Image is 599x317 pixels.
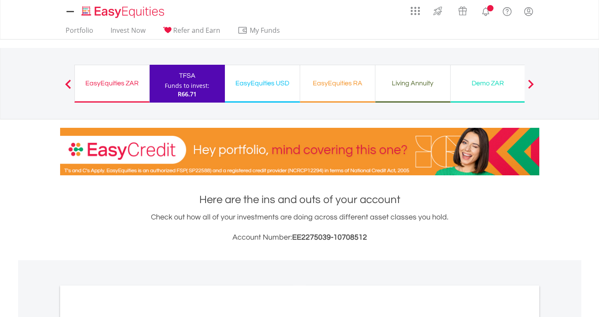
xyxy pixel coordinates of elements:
button: Previous [60,84,77,92]
a: Notifications [475,2,496,19]
div: Check out how all of your investments are doing across different asset classes you hold. [60,211,539,243]
img: thrive-v2.svg [431,4,445,18]
a: AppsGrid [405,2,425,16]
button: Next [522,84,539,92]
img: grid-menu-icon.svg [411,6,420,16]
span: My Funds [237,25,293,36]
a: Vouchers [450,2,475,18]
a: Invest Now [107,26,149,39]
div: TFSA [155,70,220,82]
img: vouchers-v2.svg [456,4,470,18]
a: My Profile [518,2,539,21]
h3: Account Number: [60,232,539,243]
a: Home page [78,2,168,19]
img: EasyEquities_Logo.png [80,5,168,19]
a: Refer and Earn [159,26,224,39]
div: Demo ZAR [456,77,520,89]
div: EasyEquities ZAR [80,77,144,89]
div: Funds to invest: [165,82,209,90]
div: EasyEquities USD [230,77,295,89]
span: R66.71 [178,90,197,98]
a: FAQ's and Support [496,2,518,19]
span: EE2275039-10708512 [292,233,367,241]
img: EasyCredit Promotion Banner [60,128,539,175]
span: Refer and Earn [173,26,220,35]
div: Living Annuity [380,77,445,89]
a: Portfolio [62,26,97,39]
div: EasyEquities RA [305,77,370,89]
h1: Here are the ins and outs of your account [60,192,539,207]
